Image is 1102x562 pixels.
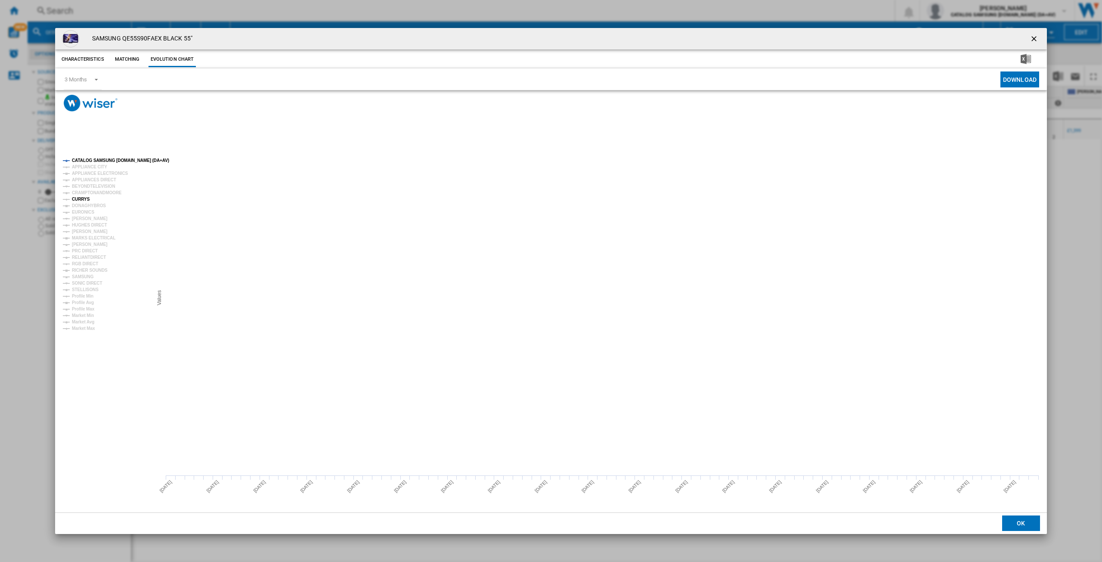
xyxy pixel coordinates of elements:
tspan: SAMSUNG [72,274,94,279]
img: logo_wiser_300x94.png [64,95,118,112]
tspan: RGB DIRECT [72,261,98,266]
tspan: [DATE] [158,479,173,494]
tspan: [PERSON_NAME] [72,216,108,221]
button: Matching [108,52,146,67]
tspan: PRC DIRECT [72,248,98,253]
tspan: RELIANTDIRECT [72,255,106,260]
tspan: [PERSON_NAME] [72,229,108,234]
ng-md-icon: getI18NText('BUTTONS.CLOSE_DIALOG') [1030,34,1040,45]
tspan: RICHER SOUNDS [72,268,108,273]
tspan: [DATE] [909,479,923,494]
tspan: CATALOG SAMSUNG [DOMAIN_NAME] (DA+AV) [72,158,169,163]
tspan: Market Max [72,326,95,331]
button: getI18NText('BUTTONS.CLOSE_DIALOG') [1026,30,1043,47]
button: Download [1000,71,1039,87]
tspan: [DATE] [862,479,876,494]
tspan: CRAMPTONANDMOORE [72,190,122,195]
tspan: [DATE] [815,479,829,494]
tspan: [DATE] [768,479,782,494]
tspan: Profile Min [72,294,93,298]
tspan: Values [156,290,162,305]
tspan: [DATE] [628,479,642,494]
tspan: APPLIANCE CITY [72,165,107,169]
tspan: SONIC DIRECT [72,281,102,286]
img: excel-24x24.png [1021,54,1031,64]
tspan: [DATE] [675,479,689,494]
tspan: [DATE] [252,479,266,494]
tspan: [DATE] [487,479,501,494]
tspan: STELLISONS [72,287,99,292]
tspan: Market Avg [72,320,94,324]
tspan: DONAGHYBROS [72,203,106,208]
tspan: EURONICS [72,210,94,214]
tspan: [DATE] [299,479,313,494]
tspan: Market Min [72,313,94,318]
tspan: MARKS ELECTRICAL [72,236,115,240]
button: Download in Excel [1007,52,1045,67]
tspan: [DATE] [440,479,454,494]
tspan: [PERSON_NAME] [72,242,108,247]
tspan: APPLIANCE ELECTRONICS [72,171,128,176]
h4: SAMSUNG QE55S90FAEX BLACK 55" [88,34,192,43]
md-dialog: Product popup [55,28,1047,534]
tspan: [DATE] [534,479,548,494]
tspan: [DATE] [956,479,970,494]
tspan: Profile Avg [72,300,94,305]
tspan: [DATE] [393,479,407,494]
img: QE55S90F.webp [62,30,79,47]
button: Characteristics [59,52,106,67]
tspan: Profile Max [72,307,95,311]
tspan: APPLIANCES DIRECT [72,177,116,182]
tspan: [DATE] [1003,479,1017,494]
button: Evolution chart [149,52,196,67]
button: OK [1002,515,1040,531]
tspan: [DATE] [581,479,595,494]
tspan: [DATE] [721,479,735,494]
tspan: CURRYS [72,197,90,202]
tspan: [DATE] [205,479,220,494]
tspan: HUGHES DIRECT [72,223,107,227]
tspan: BEYONDTELEVISION [72,184,115,189]
div: 3 Months [65,76,87,83]
tspan: [DATE] [346,479,360,494]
